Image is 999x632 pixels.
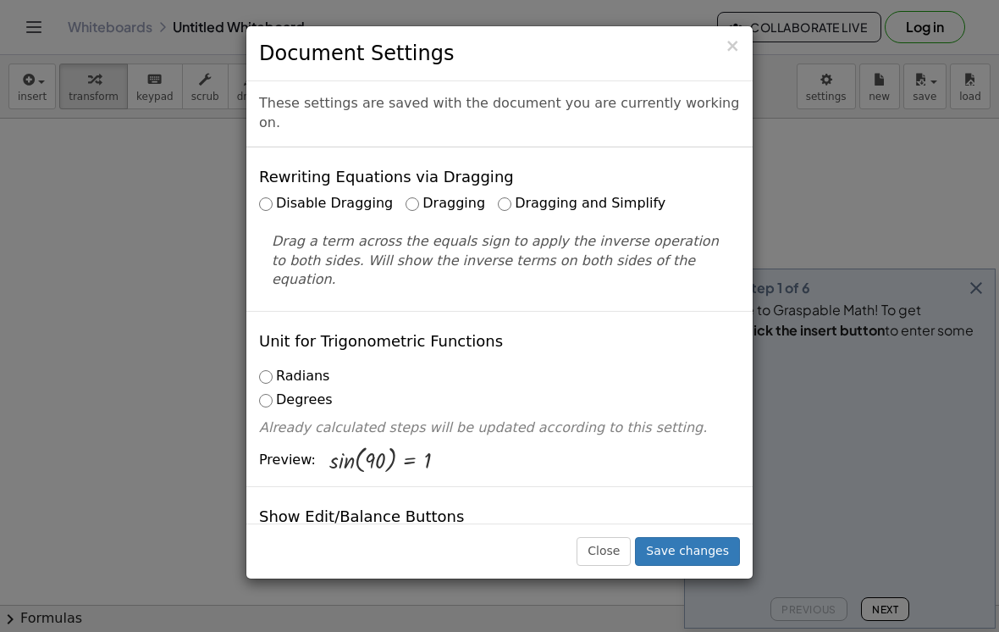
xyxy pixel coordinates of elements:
input: Degrees [259,394,273,407]
p: Drag a term across the equals sign to apply the inverse operation to both sides. Will show the in... [272,232,727,291]
span: × [725,36,740,56]
input: Dragging and Simplify [498,197,511,211]
input: Dragging [406,197,419,211]
button: Close [725,37,740,55]
label: Radians [259,367,329,386]
label: Dragging [406,194,485,213]
h3: Document Settings [259,39,740,68]
div: These settings are saved with the document you are currently working on. [246,81,753,147]
label: Dragging and Simplify [498,194,665,213]
span: Preview: [259,451,316,470]
button: Save changes [635,537,740,566]
h4: Show Edit/Balance Buttons [259,508,464,525]
h4: Unit for Trigonometric Functions [259,333,503,350]
label: Disable Dragging [259,194,393,213]
input: Radians [259,370,273,384]
button: Close [577,537,631,566]
h4: Rewriting Equations via Dragging [259,169,514,186]
input: Disable Dragging [259,197,273,211]
p: Already calculated steps will be updated according to this setting. [259,419,740,438]
label: Degrees [259,391,333,410]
